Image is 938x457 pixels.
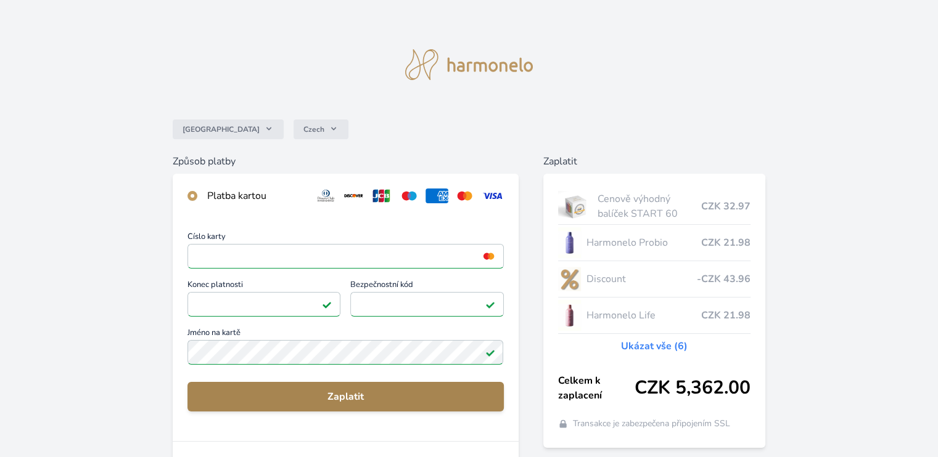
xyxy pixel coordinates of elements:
[197,389,493,404] span: Zaplatit
[558,227,582,258] img: CLEAN_PROBIO_se_stinem_x-lo.jpg
[453,188,476,203] img: mc.svg
[485,299,495,309] img: Platné pole
[701,235,751,250] span: CZK 21.98
[701,199,751,214] span: CZK 32.97
[558,373,635,403] span: Celkem k zaplacení
[187,340,503,365] input: Jméno na kartěPlatné pole
[558,191,593,222] img: start.jpg
[398,188,421,203] img: maestro.svg
[426,188,448,203] img: amex.svg
[370,188,393,203] img: jcb.svg
[697,272,751,286] span: -CZK 43.96
[342,188,365,203] img: discover.svg
[187,281,340,292] span: Konec platnosti
[485,347,495,357] img: Platné pole
[558,300,582,331] img: CLEAN_LIFE_se_stinem_x-lo.jpg
[543,154,765,169] h6: Zaplatit
[405,49,533,80] img: logo.svg
[573,418,730,430] span: Transakce je zabezpečena připojením SSL
[303,124,324,134] span: Czech
[193,248,498,265] iframe: Iframe pro číslo karty
[558,264,582,294] img: discount-lo.png
[173,119,284,139] button: [GEOGRAPHIC_DATA]
[207,188,305,203] div: Platba kartou
[701,308,751,323] span: CZK 21.98
[586,272,696,286] span: Discount
[173,154,518,169] h6: Způsob platby
[322,299,332,309] img: Platné pole
[183,124,260,134] span: [GEOGRAPHIC_DATA]
[356,296,498,313] iframe: Iframe pro bezpečnostní kód
[586,308,701,323] span: Harmonelo Life
[187,233,503,244] span: Číslo karty
[586,235,701,250] span: Harmonelo Probio
[598,192,701,221] span: Cenově výhodný balíček START 60
[193,296,335,313] iframe: Iframe pro datum vypršení platnosti
[480,251,497,262] img: mc
[315,188,337,203] img: diners.svg
[294,119,348,139] button: Czech
[635,377,751,399] span: CZK 5,362.00
[621,339,688,354] a: Ukázat vše (6)
[481,188,504,203] img: visa.svg
[350,281,503,292] span: Bezpečnostní kód
[187,382,503,411] button: Zaplatit
[187,329,503,340] span: Jméno na kartě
